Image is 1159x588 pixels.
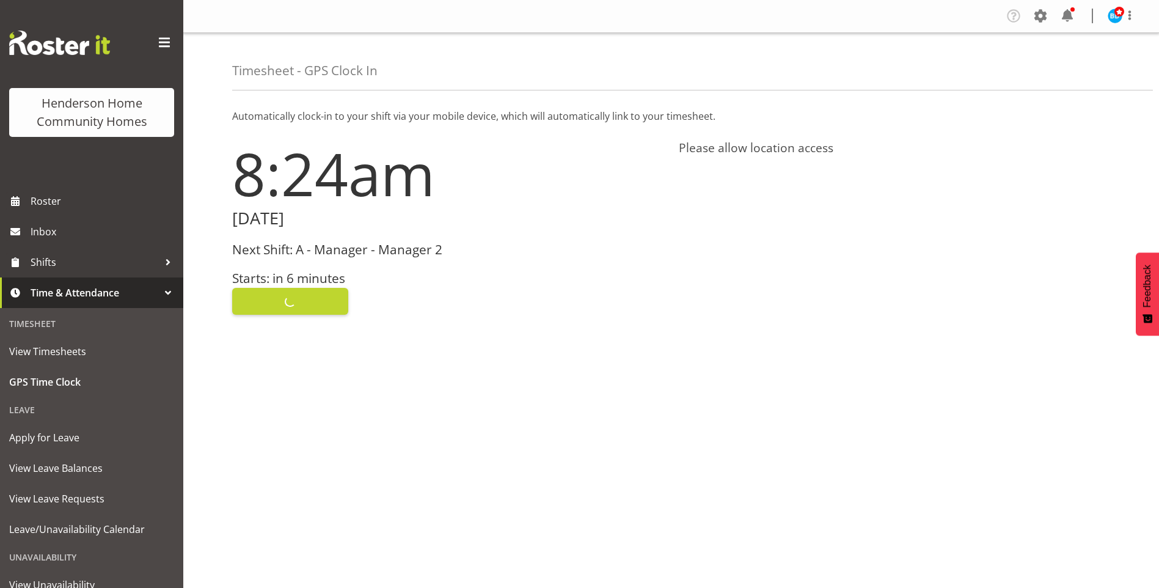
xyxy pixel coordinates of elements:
[232,64,378,78] h4: Timesheet - GPS Clock In
[3,311,180,336] div: Timesheet
[232,243,664,257] h3: Next Shift: A - Manager - Manager 2
[3,514,180,545] a: Leave/Unavailability Calendar
[3,453,180,483] a: View Leave Balances
[232,109,1110,123] p: Automatically clock-in to your shift via your mobile device, which will automatically link to you...
[3,336,180,367] a: View Timesheets
[9,31,110,55] img: Rosterit website logo
[3,483,180,514] a: View Leave Requests
[3,367,180,397] a: GPS Time Clock
[232,271,664,285] h3: Starts: in 6 minutes
[1136,252,1159,336] button: Feedback - Show survey
[9,520,174,538] span: Leave/Unavailability Calendar
[31,222,177,241] span: Inbox
[232,209,664,228] h2: [DATE]
[9,373,174,391] span: GPS Time Clock
[9,459,174,477] span: View Leave Balances
[1108,9,1122,23] img: barbara-dunlop8515.jpg
[21,94,162,131] div: Henderson Home Community Homes
[31,192,177,210] span: Roster
[3,397,180,422] div: Leave
[9,342,174,361] span: View Timesheets
[31,284,159,302] span: Time & Attendance
[679,141,1111,155] h4: Please allow location access
[9,490,174,508] span: View Leave Requests
[3,545,180,570] div: Unavailability
[1142,265,1153,307] span: Feedback
[232,141,664,207] h1: 8:24am
[9,428,174,447] span: Apply for Leave
[31,253,159,271] span: Shifts
[3,422,180,453] a: Apply for Leave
